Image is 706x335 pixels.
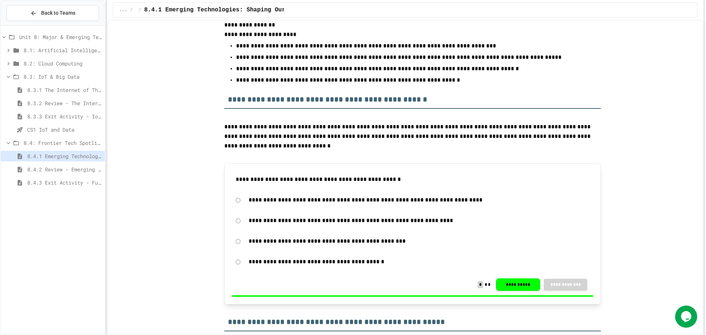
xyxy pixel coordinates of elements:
span: / [139,7,141,13]
span: 8.4.1 Emerging Technologies: Shaping Our Digital Future [27,152,102,160]
span: 8.3: IoT & Big Data [24,73,102,81]
span: 8.4.2 Review - Emerging Technologies: Shaping Our Digital Future [27,165,102,173]
span: 8.2: Cloud Computing [24,60,102,67]
span: ... [119,7,127,13]
iframe: chat widget [675,306,699,328]
span: 8.4.3 Exit Activity - Future Tech Challenge [27,179,102,186]
span: 8.4.1 Emerging Technologies: Shaping Our Digital Future [144,6,338,14]
span: 8.3.3 Exit Activity - IoT Data Detective Challenge [27,113,102,120]
span: 8.3.1 The Internet of Things and Big Data: Our Connected Digital World [27,86,102,94]
span: 8.3.2 Review - The Internet of Things and Big Data [27,99,102,107]
span: CS1 IoT and Data [27,126,102,133]
span: Back to Teams [41,9,75,17]
span: Unit 8: Major & Emerging Technologies [19,33,102,41]
span: / [130,7,133,13]
span: 8.4: Frontier Tech Spotlight [24,139,102,147]
span: 8.1: Artificial Intelligence Basics [24,46,102,54]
